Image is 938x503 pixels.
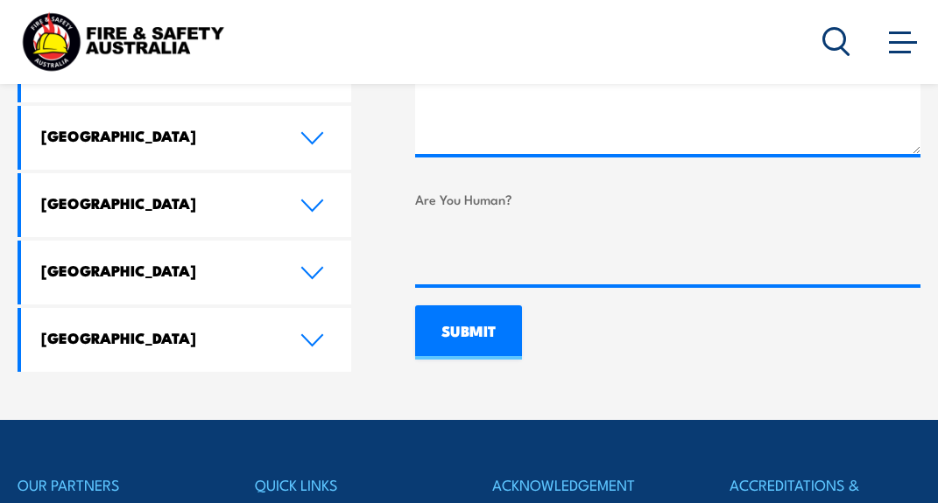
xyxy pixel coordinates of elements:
[21,308,351,372] a: [GEOGRAPHIC_DATA]
[415,189,920,209] label: Are You Human?
[255,472,446,497] h4: QUICK LINKS
[18,472,208,497] h4: OUR PARTNERS
[41,193,273,213] h4: [GEOGRAPHIC_DATA]
[415,216,681,284] iframe: reCAPTCHA
[415,305,522,360] input: SUBMIT
[21,241,351,304] a: [GEOGRAPHIC_DATA]
[41,261,273,280] h4: [GEOGRAPHIC_DATA]
[41,126,273,145] h4: [GEOGRAPHIC_DATA]
[21,173,351,237] a: [GEOGRAPHIC_DATA]
[41,328,273,347] h4: [GEOGRAPHIC_DATA]
[492,472,683,497] h4: ACKNOWLEDGEMENT
[21,106,351,170] a: [GEOGRAPHIC_DATA]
